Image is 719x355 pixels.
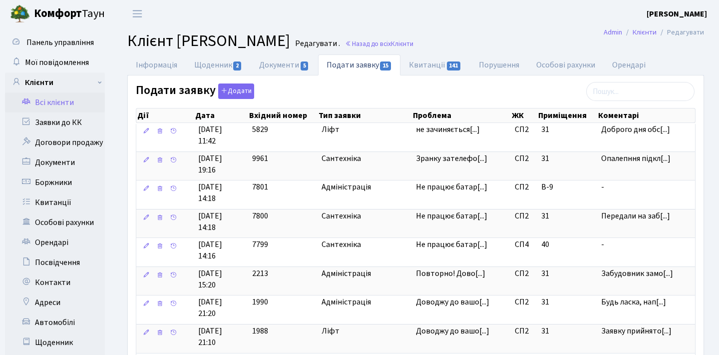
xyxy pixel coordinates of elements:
[528,54,604,75] a: Особові рахунки
[647,8,707,20] a: [PERSON_NAME]
[515,325,533,337] span: СП2
[322,325,407,337] span: Ліфт
[198,239,244,262] span: [DATE] 14:16
[322,296,407,308] span: Адміністрація
[125,5,150,22] button: Переключити навігацію
[515,210,533,222] span: СП2
[604,54,654,75] a: Орендарі
[127,54,186,75] a: Інформація
[252,268,268,279] span: 2213
[322,210,407,222] span: Сантехніка
[657,27,704,38] li: Редагувати
[198,296,244,319] span: [DATE] 21:20
[345,39,413,48] a: Назад до всіхКлієнти
[511,108,537,122] th: ЖК
[5,52,105,72] a: Мої повідомлення
[252,296,268,307] span: 1990
[5,92,105,112] a: Всі клієнти
[601,239,691,250] span: -
[515,296,533,308] span: СП2
[5,112,105,132] a: Заявки до КК
[647,8,707,19] b: [PERSON_NAME]
[416,153,487,164] span: Зранку зателефо[...]
[541,181,553,192] span: В-9
[5,272,105,292] a: Контакти
[412,108,511,122] th: Проблема
[34,5,105,22] span: Таун
[416,124,480,135] span: не зачиняється[...]
[5,72,105,92] a: Клієнти
[10,4,30,24] img: logo.png
[416,296,489,307] span: Доводжу до вашо[...]
[604,27,622,37] a: Admin
[252,210,268,221] span: 7800
[25,57,89,68] span: Мої повідомлення
[601,124,670,135] span: Доброго дня обс[...]
[447,61,461,70] span: 141
[601,268,673,279] span: Забудовник замо[...]
[515,153,533,164] span: СП2
[416,181,487,192] span: Не працює батар[...]
[541,210,549,221] span: 31
[541,124,549,135] span: 31
[541,296,549,307] span: 31
[537,108,597,122] th: Приміщення
[601,210,670,221] span: Передали на заб[...]
[515,268,533,279] span: СП2
[416,210,487,221] span: Не працює батар[...]
[252,181,268,192] span: 7801
[5,332,105,352] a: Щоденник
[5,192,105,212] a: Квитанції
[233,61,241,70] span: 2
[248,108,318,122] th: Вхідний номер
[5,172,105,192] a: Боржники
[198,268,244,291] span: [DATE] 15:20
[601,325,672,336] span: Заявку прийнято[...]
[515,124,533,135] span: СП2
[251,54,318,75] a: Документи
[470,54,528,75] a: Порушення
[34,5,82,21] b: Комфорт
[198,325,244,348] span: [DATE] 21:10
[586,82,695,101] input: Пошук...
[252,239,268,250] span: 7799
[322,239,407,250] span: Сантехніка
[601,153,671,164] span: Опалепння підкл[...]
[5,32,105,52] a: Панель управління
[252,325,268,336] span: 1988
[416,268,485,279] span: Повторно! Дово[...]
[601,296,666,307] span: Будь ласка, нап[...]
[589,22,719,43] nav: breadcrumb
[218,83,254,99] button: Подати заявку
[252,124,268,135] span: 5829
[541,239,549,250] span: 40
[26,37,94,48] span: Панель управління
[194,108,248,122] th: Дата
[541,153,549,164] span: 31
[5,252,105,272] a: Посвідчення
[5,292,105,312] a: Адреси
[322,153,407,164] span: Сантехніка
[301,61,309,70] span: 5
[601,181,691,193] span: -
[5,152,105,172] a: Документи
[322,268,407,279] span: Адміністрація
[322,124,407,135] span: Ліфт
[198,210,244,233] span: [DATE] 14:18
[5,212,105,232] a: Особові рахунки
[5,312,105,332] a: Автомобілі
[216,82,254,99] a: Додати
[318,108,411,122] th: Тип заявки
[515,181,533,193] span: СП2
[416,239,487,250] span: Не працює батар[...]
[198,181,244,204] span: [DATE] 14:18
[541,268,549,279] span: 31
[5,232,105,252] a: Орендарі
[380,61,391,70] span: 15
[293,39,340,48] small: Редагувати .
[5,132,105,152] a: Договори продажу
[400,54,470,75] a: Квитанції
[597,108,695,122] th: Коментарі
[198,153,244,176] span: [DATE] 19:16
[136,108,194,122] th: Дії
